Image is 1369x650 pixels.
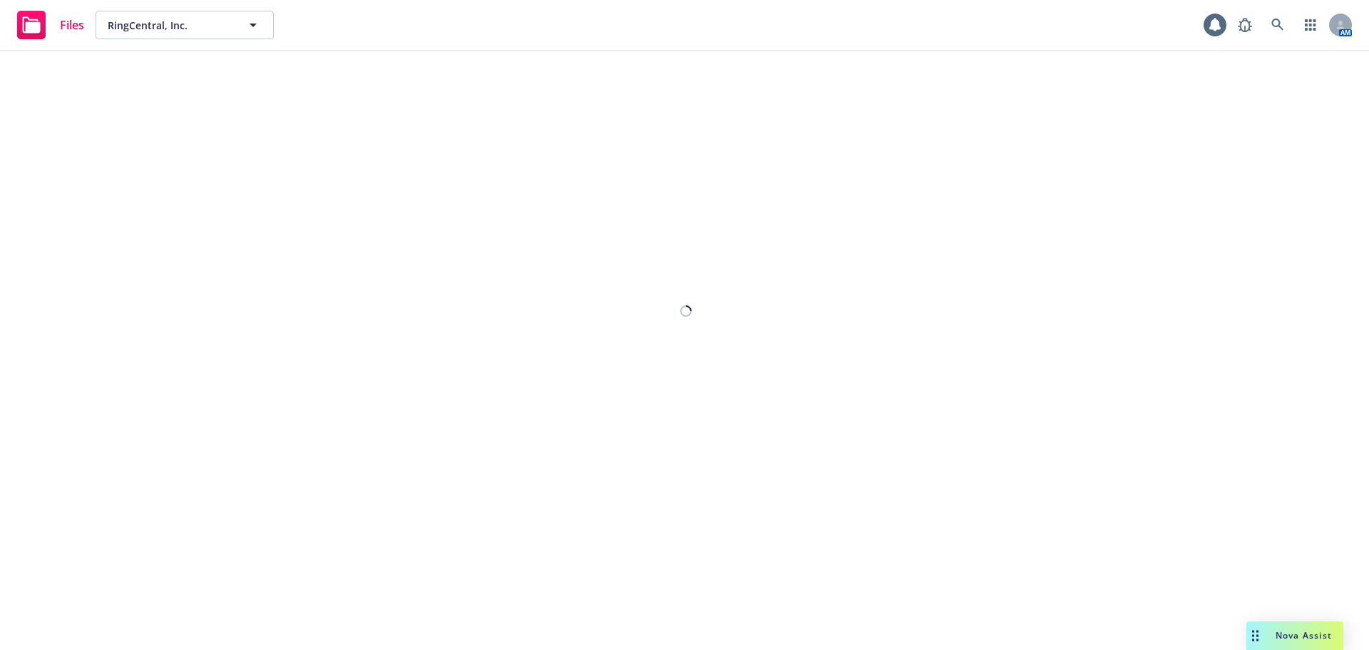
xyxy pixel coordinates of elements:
[11,5,90,45] a: Files
[1246,621,1264,650] div: Drag to move
[108,18,231,33] span: RingCentral, Inc.
[1231,11,1259,39] a: Report a Bug
[1276,629,1332,641] span: Nova Assist
[1263,11,1292,39] a: Search
[1296,11,1325,39] a: Switch app
[60,19,84,31] span: Files
[1246,621,1343,650] button: Nova Assist
[96,11,274,39] button: RingCentral, Inc.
